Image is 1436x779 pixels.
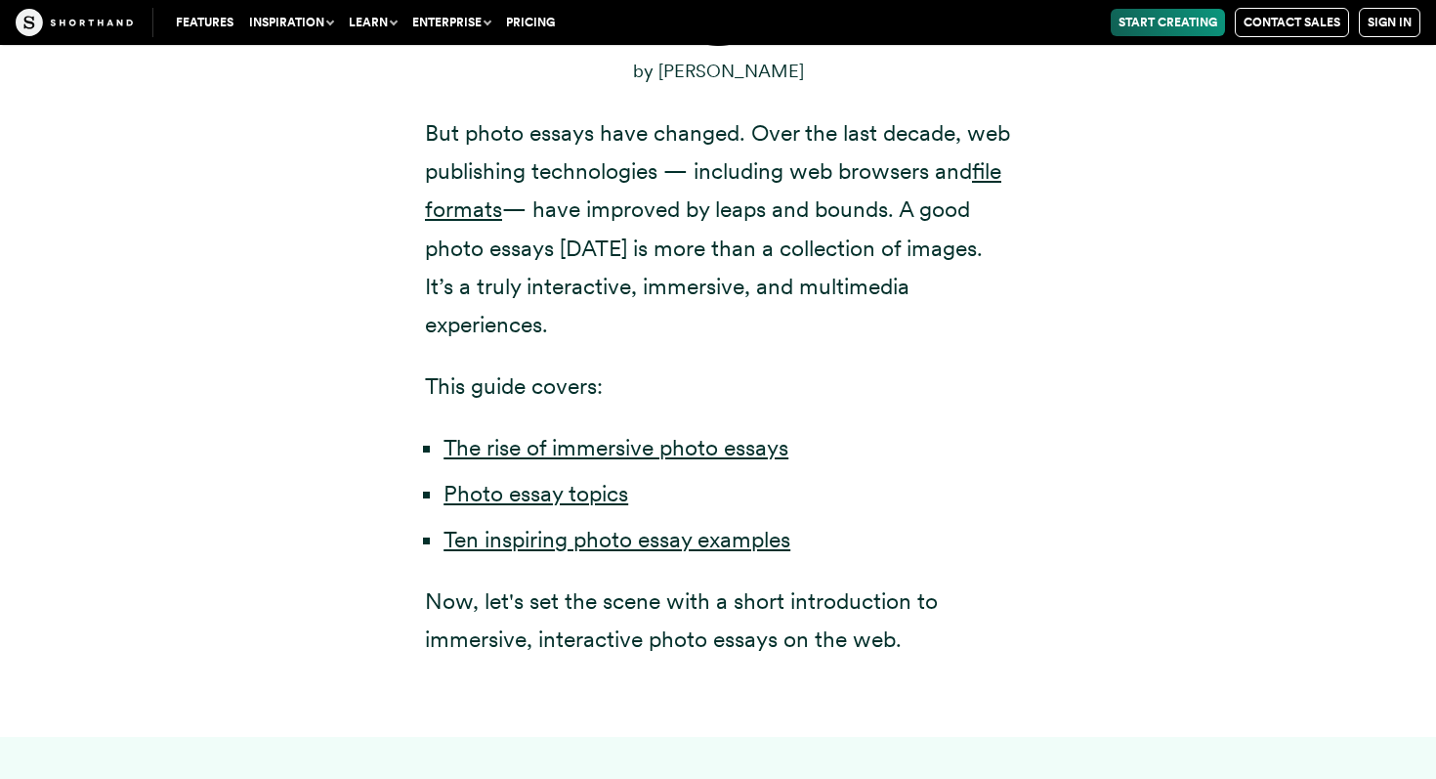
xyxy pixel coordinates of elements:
[443,526,790,553] a: Ten inspiring photo essay examples
[241,9,341,36] button: Inspiration
[168,9,241,36] a: Features
[425,583,1011,659] p: Now, let's set the scene with a short introduction to immersive, interactive photo essays on the ...
[425,114,1011,344] p: But photo essays have changed. Over the last decade, web publishing technologies — including web ...
[1235,8,1349,37] a: Contact Sales
[404,9,498,36] button: Enterprise
[1111,9,1225,36] a: Start Creating
[16,9,133,36] img: The Craft
[1359,8,1420,37] a: Sign in
[443,434,788,461] a: The rise of immersive photo essays
[425,368,1011,406] p: This guide covers:
[425,52,1011,91] p: by [PERSON_NAME]
[498,9,563,36] a: Pricing
[341,9,404,36] button: Learn
[443,480,628,507] a: Photo essay topics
